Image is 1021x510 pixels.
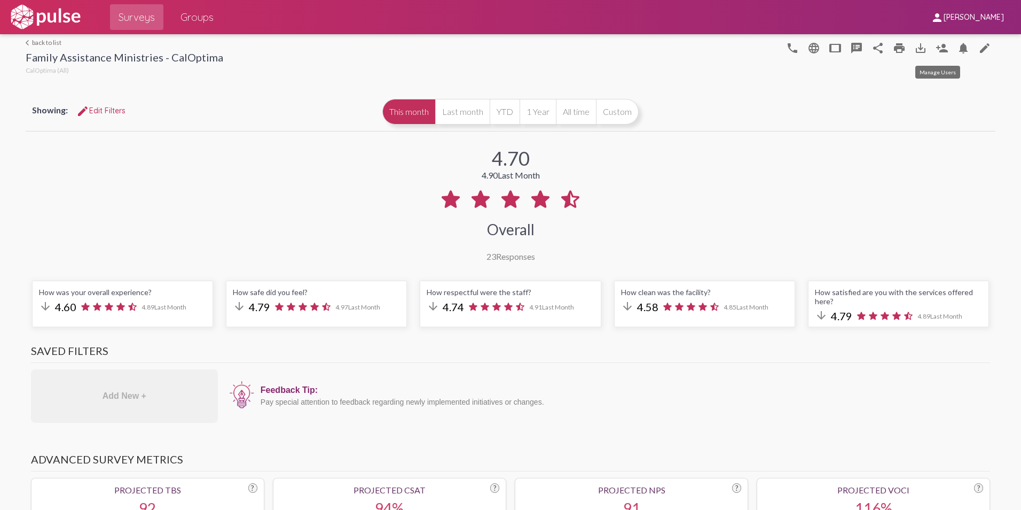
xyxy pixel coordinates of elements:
[487,220,535,238] div: Overall
[233,300,246,313] mat-icon: arrow_downward
[9,4,82,30] img: white-logo.svg
[76,106,125,115] span: Edit Filters
[930,312,962,320] span: Last Month
[490,99,520,125] button: YTD
[803,37,824,58] button: language
[846,37,867,58] button: speaker_notes
[154,303,186,311] span: Last Month
[119,7,155,27] span: Surveys
[917,312,962,320] span: 4.89
[482,170,540,180] div: 4.90
[142,303,186,311] span: 4.89
[180,7,214,27] span: Groups
[348,303,380,311] span: Last Month
[978,42,991,55] mat-icon: language
[529,303,574,311] span: 4.91
[443,300,464,313] span: 4.74
[953,37,974,58] button: Bell
[957,42,970,55] mat-icon: Bell
[815,288,982,306] div: How satisfied are you with the services offered here?
[39,288,206,297] div: How was your overall experience?
[893,42,906,55] mat-icon: print
[249,300,270,313] span: 4.79
[229,380,255,410] img: icon12.png
[498,170,540,180] span: Last Month
[486,251,535,261] div: Responses
[427,300,439,313] mat-icon: arrow_downward
[931,11,944,24] mat-icon: person
[621,288,788,297] div: How clean was the facility?
[490,483,499,493] div: ?
[621,300,634,313] mat-icon: arrow_downward
[764,485,983,495] div: Projected VoCI
[172,4,222,30] a: Groups
[435,99,490,125] button: Last month
[68,101,134,120] button: Edit FiltersEdit Filters
[871,42,884,55] mat-icon: Share
[486,251,496,261] span: 23
[26,40,32,46] mat-icon: arrow_back_ios
[39,300,52,313] mat-icon: arrow_downward
[850,42,863,55] mat-icon: speaker_notes
[522,485,741,495] div: Projected NPS
[974,37,995,58] a: language
[32,105,68,115] span: Showing:
[233,288,400,297] div: How safe did you feel?
[76,105,89,118] mat-icon: Edit Filters
[382,99,435,125] button: This month
[914,42,927,55] mat-icon: Download
[556,99,596,125] button: All time
[261,398,985,406] div: Pay special attention to feedback regarding newly implemented initiatives or changes.
[596,99,639,125] button: Custom
[26,38,223,47] a: back to list
[931,37,953,58] button: Person
[807,42,820,55] mat-icon: language
[815,309,828,322] mat-icon: arrow_downward
[829,42,842,55] mat-icon: tablet
[724,303,768,311] span: 4.85
[944,13,1004,22] span: [PERSON_NAME]
[110,4,163,30] a: Surveys
[974,483,983,493] div: ?
[31,369,218,423] div: Add New +
[732,483,741,493] div: ?
[492,146,530,170] div: 4.70
[280,485,499,495] div: Projected CSAT
[824,37,846,58] button: tablet
[889,37,910,58] a: print
[261,385,985,395] div: Feedback Tip:
[936,42,948,55] mat-icon: Person
[26,66,69,74] span: CalOptima (All)
[26,51,223,66] div: Family Assistance Ministries - CalOptima
[31,344,990,363] h3: Saved Filters
[520,99,556,125] button: 1 Year
[736,303,768,311] span: Last Month
[335,303,380,311] span: 4.97
[637,300,658,313] span: 4.58
[248,483,257,493] div: ?
[38,485,257,495] div: Projected TBS
[910,37,931,58] button: Download
[782,37,803,58] button: language
[922,7,1012,27] button: [PERSON_NAME]
[867,37,889,58] button: Share
[831,310,852,322] span: 4.79
[55,300,76,313] span: 4.60
[786,42,799,55] mat-icon: language
[31,453,990,472] h3: Advanced Survey Metrics
[542,303,574,311] span: Last Month
[427,288,594,297] div: How respectful were the staff?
